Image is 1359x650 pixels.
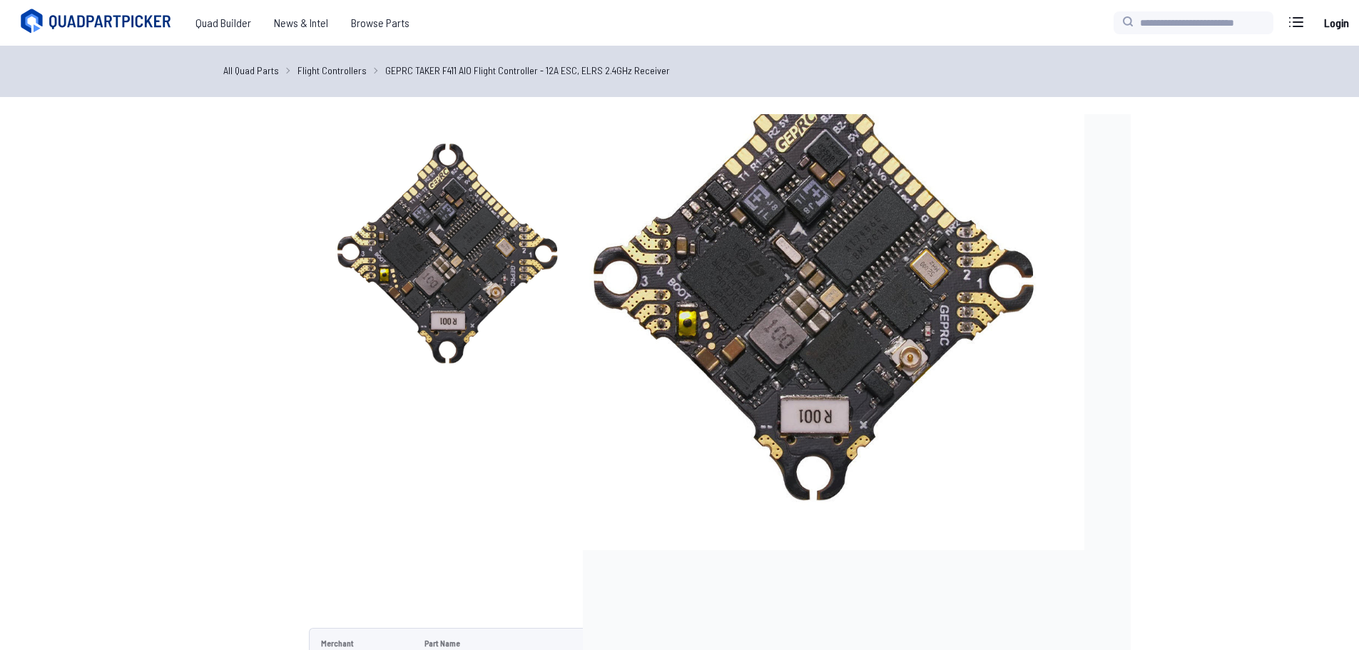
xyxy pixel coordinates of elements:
img: image [309,114,583,388]
a: Flight Controllers [297,63,367,78]
a: Quad Builder [184,9,263,37]
a: All Quad Parts [223,63,279,78]
a: News & Intel [263,9,340,37]
a: Login [1319,9,1353,37]
a: Browse Parts [340,9,421,37]
a: GEPRC TAKER F411 AIO Flight Controller - 12A ESC, ELRS 2.4GHz Receiver [385,63,670,78]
